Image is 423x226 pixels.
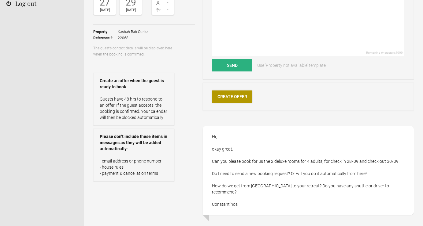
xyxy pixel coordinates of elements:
[121,7,140,13] div: [DATE]
[118,35,148,41] span: 22068
[93,29,118,35] strong: Property
[253,59,330,71] a: Use 'Property not available' template
[100,78,168,90] strong: Create an offer when the guest is ready to book
[95,7,114,13] div: [DATE]
[93,45,174,57] p: The guest’s contact details will be displayed here when the booking is confirmed.
[212,59,252,71] button: Send
[118,29,148,35] span: Kasbah Bab Ourika
[163,6,173,13] span: -
[100,133,168,152] strong: Please don’t include these items in messages as they will be added automatically:
[100,96,168,121] p: Guests have 48 hrs to respond to an offer. If the guest accepts, the booking is confirmed. Your c...
[203,126,414,215] div: Hi, okay great. Can you please book for us the 2 deluxe rooms for 4 adults, for check in 28/09 an...
[100,158,168,176] p: - email address or phone number - house rules - payment & cancellation terms
[93,35,118,41] strong: Reference #
[212,90,252,103] a: Create Offer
